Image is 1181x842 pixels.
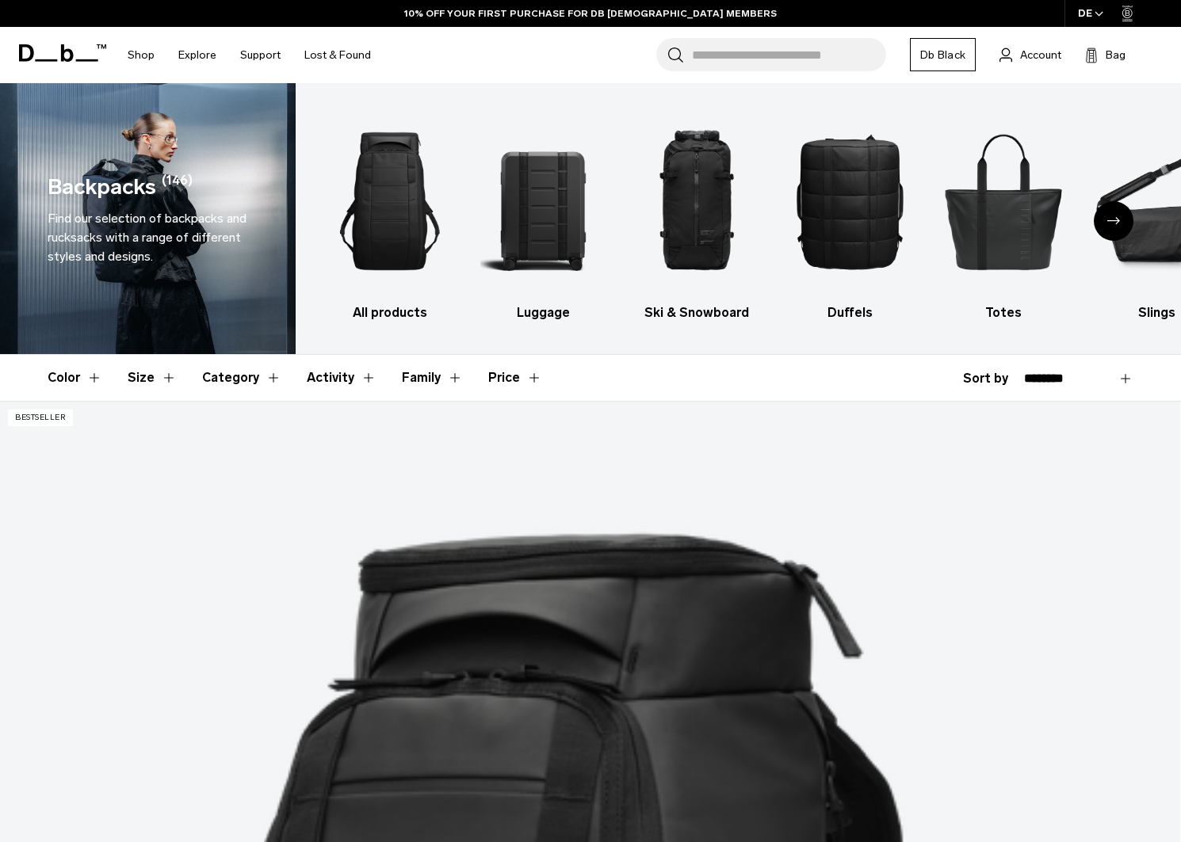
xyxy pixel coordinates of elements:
[48,355,102,401] button: Toggle Filter
[327,107,453,295] img: Db
[787,107,913,295] img: Db
[162,171,193,204] span: (146)
[1106,47,1126,63] span: Bag
[787,303,913,322] h3: Duffels
[240,27,281,83] a: Support
[480,107,606,322] li: 2 / 10
[202,355,281,401] button: Toggle Filter
[404,6,777,21] a: 10% OFF YOUR FIRST PURCHASE FOR DB [DEMOGRAPHIC_DATA] MEMBERS
[327,107,453,322] a: Db All products
[128,27,155,83] a: Shop
[327,107,453,322] li: 1 / 10
[48,171,156,204] h1: Backpacks
[1085,45,1126,64] button: Bag
[304,27,371,83] a: Lost & Found
[327,303,453,322] h3: All products
[941,303,1067,322] h3: Totes
[787,107,913,322] a: Db Duffels
[910,38,976,71] a: Db Black
[128,355,177,401] button: Toggle Filter
[480,107,606,322] a: Db Luggage
[999,45,1061,64] a: Account
[1094,201,1133,241] div: Next slide
[480,107,606,295] img: Db
[634,107,760,322] li: 3 / 10
[116,27,383,83] nav: Main Navigation
[634,303,760,322] h3: Ski & Snowboard
[787,107,913,322] li: 4 / 10
[488,355,542,401] button: Toggle Price
[480,303,606,322] h3: Luggage
[941,107,1067,322] li: 5 / 10
[634,107,760,322] a: Db Ski & Snowboard
[634,107,760,295] img: Db
[8,410,73,426] p: Bestseller
[307,355,376,401] button: Toggle Filter
[1020,47,1061,63] span: Account
[48,211,247,264] span: Find our selection of backpacks and rucksacks with a range of different styles and designs.
[941,107,1067,322] a: Db Totes
[941,107,1067,295] img: Db
[402,355,463,401] button: Toggle Filter
[178,27,216,83] a: Explore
